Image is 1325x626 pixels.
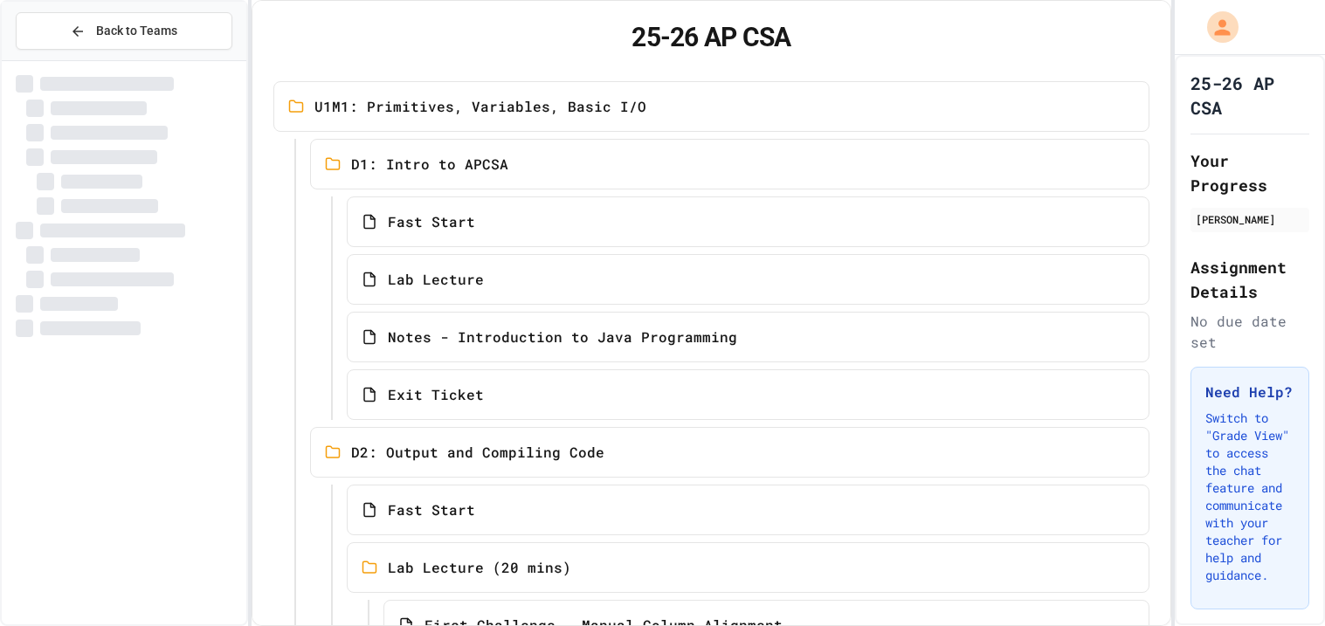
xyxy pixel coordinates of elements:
[1205,382,1294,402] h3: Need Help?
[347,369,1149,420] a: Exit Ticket
[347,312,1149,362] a: Notes - Introduction to Java Programming
[388,557,571,578] span: Lab Lecture (20 mins)
[16,12,232,50] button: Back to Teams
[351,154,508,175] span: D1: Intro to APCSA
[351,442,604,463] span: D2: Output and Compiling Code
[1189,7,1243,47] div: My Account
[1196,211,1304,227] div: [PERSON_NAME]
[96,22,177,40] span: Back to Teams
[388,269,484,290] span: Lab Lecture
[1190,148,1309,197] h2: Your Progress
[347,485,1149,535] a: Fast Start
[1190,311,1309,353] div: No due date set
[388,499,475,520] span: Fast Start
[388,327,737,347] span: Notes - Introduction to Java Programming
[273,22,1149,53] h1: 25-26 AP CSA
[1190,255,1309,304] h2: Assignment Details
[388,211,475,232] span: Fast Start
[388,384,484,405] span: Exit Ticket
[347,196,1149,247] a: Fast Start
[347,254,1149,305] a: Lab Lecture
[314,96,646,117] span: U1M1: Primitives, Variables, Basic I/O
[1205,409,1294,584] p: Switch to "Grade View" to access the chat feature and communicate with your teacher for help and ...
[1190,71,1309,120] h1: 25-26 AP CSA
